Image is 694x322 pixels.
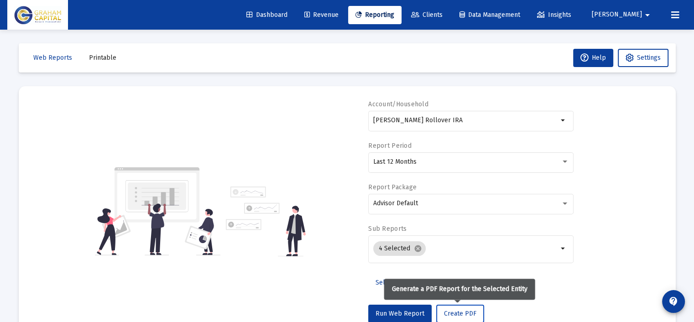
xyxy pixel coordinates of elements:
[95,166,220,256] img: reporting
[668,296,679,307] mat-icon: contact_support
[558,243,569,254] mat-icon: arrow_drop_down
[14,6,61,24] img: Dashboard
[373,117,558,124] input: Search or select an account or household
[459,11,520,19] span: Data Management
[642,6,653,24] mat-icon: arrow_drop_down
[82,49,124,67] button: Printable
[411,11,443,19] span: Clients
[404,6,450,24] a: Clients
[239,6,295,24] a: Dashboard
[348,6,402,24] a: Reporting
[226,187,306,256] img: reporting-alt
[368,225,407,233] label: Sub Reports
[304,11,339,19] span: Revenue
[452,6,527,24] a: Data Management
[368,183,417,191] label: Report Package
[580,54,606,62] span: Help
[368,100,428,108] label: Account/Household
[573,49,613,67] button: Help
[618,49,668,67] button: Settings
[530,6,579,24] a: Insights
[373,241,426,256] mat-chip: 4 Selected
[376,279,439,286] span: Select Custom Period
[537,11,571,19] span: Insights
[373,158,417,166] span: Last 12 Months
[373,199,418,207] span: Advisor Default
[373,239,558,258] mat-chip-list: Selection
[355,11,394,19] span: Reporting
[592,11,642,19] span: [PERSON_NAME]
[558,115,569,126] mat-icon: arrow_drop_down
[89,54,116,62] span: Printable
[26,49,79,67] button: Web Reports
[637,54,661,62] span: Settings
[581,5,664,24] button: [PERSON_NAME]
[246,11,287,19] span: Dashboard
[376,310,424,317] span: Run Web Report
[368,142,412,150] label: Report Period
[33,54,72,62] span: Web Reports
[444,310,476,317] span: Create PDF
[297,6,346,24] a: Revenue
[456,279,509,286] span: Additional Options
[414,244,422,253] mat-icon: cancel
